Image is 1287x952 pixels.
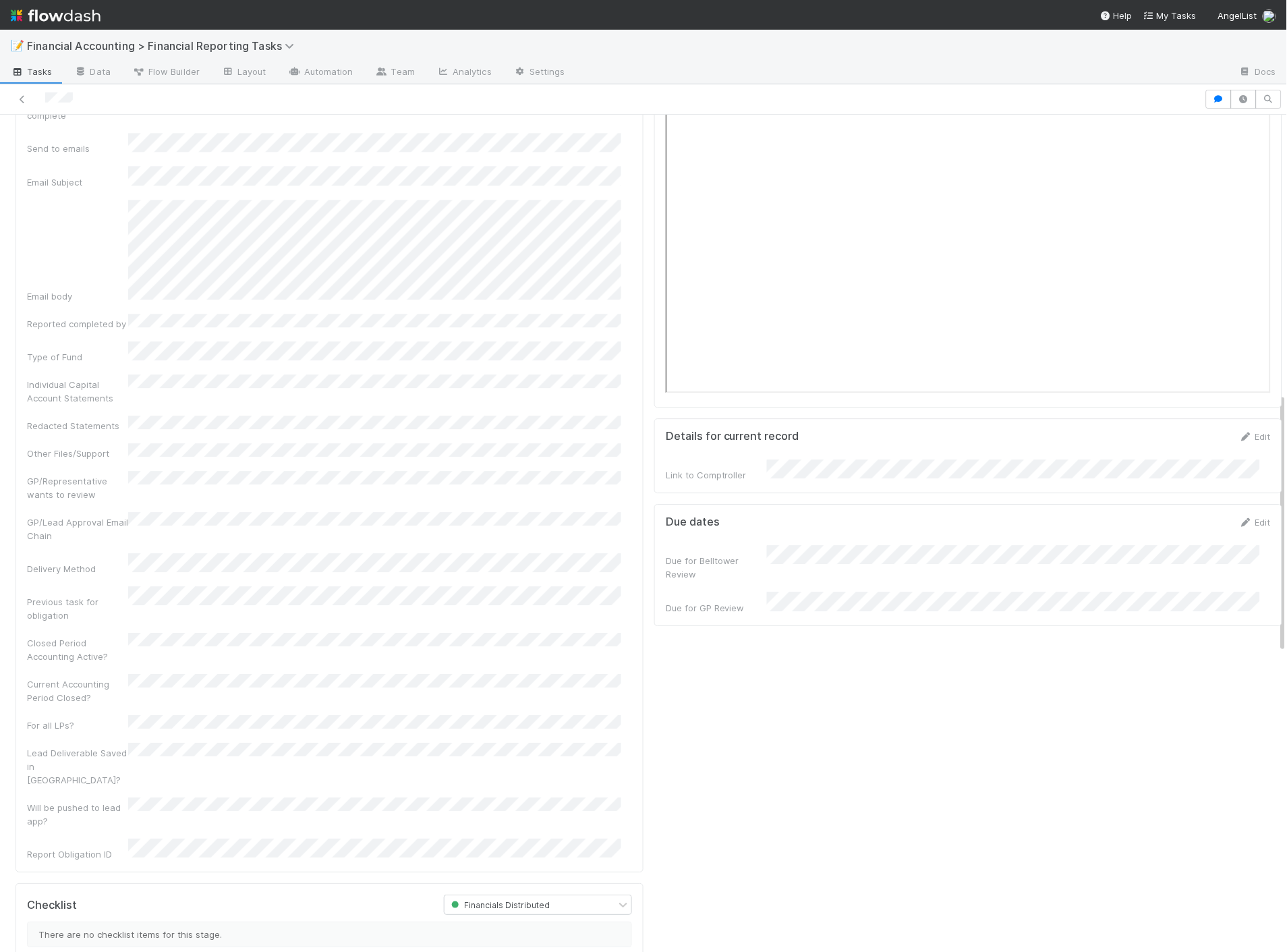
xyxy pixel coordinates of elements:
[27,175,128,189] div: Email Subject
[27,746,128,787] div: Lead Deliverable Saved in [GEOGRAPHIC_DATA]?
[1218,10,1257,21] span: AngelList
[27,801,128,828] div: Will be pushed to lead app?
[27,515,128,542] div: GP/Lead Approval Email Chain
[27,289,128,303] div: Email body
[27,474,128,501] div: GP/Representative wants to review
[11,65,53,78] span: Tasks
[27,595,128,622] div: Previous task for obligation
[503,62,576,84] a: Settings
[364,62,426,84] a: Team
[27,922,632,947] div: There are no checklist items for this stage.
[1239,517,1271,528] a: Edit
[666,515,720,529] h5: Due dates
[27,636,128,663] div: Closed Period Accounting Active?
[132,65,200,78] span: Flow Builder
[277,62,364,84] a: Automation
[1263,9,1276,23] img: avatar_8d06466b-a936-4205-8f52-b0cc03e2a179.png
[1143,9,1197,22] a: My Tasks
[27,142,128,155] div: Send to emails
[210,62,277,84] a: Layout
[666,601,767,615] div: Due for GP Review
[27,562,128,576] div: Delivery Method
[1239,431,1271,442] a: Edit
[27,419,128,432] div: Redacted Statements
[426,62,503,84] a: Analytics
[666,554,767,581] div: Due for Belltower Review
[1228,62,1287,84] a: Docs
[27,350,128,364] div: Type of Fund
[27,378,128,405] div: Individual Capital Account Statements
[63,62,121,84] a: Data
[27,677,128,704] div: Current Accounting Period Closed?
[11,4,101,27] img: logo-inverted-e16ddd16eac7371096b0.svg
[1143,10,1197,21] span: My Tasks
[27,847,128,861] div: Report Obligation ID
[666,468,767,482] div: Link to Comptroller
[121,62,210,84] a: Flow Builder
[11,40,24,51] span: 📝
[27,39,301,53] span: Financial Accounting > Financial Reporting Tasks
[27,899,77,912] h5: Checklist
[27,317,128,331] div: Reported completed by
[449,900,550,910] span: Financials Distributed
[27,719,128,732] div: For all LPs?
[27,447,128,460] div: Other Files/Support
[666,430,799,443] h5: Details for current record
[1100,9,1133,22] div: Help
